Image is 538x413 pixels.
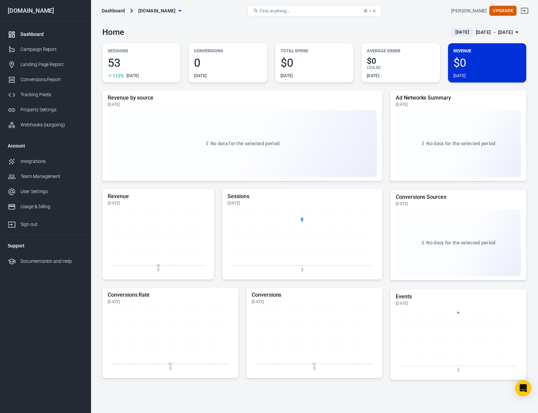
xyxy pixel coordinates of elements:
[301,267,303,272] tspan: 3
[108,102,377,107] div: [DATE]
[260,8,290,13] span: Find anything...
[367,65,376,70] span: CPA :
[194,47,261,54] p: Conversions
[20,91,83,98] div: Tracking Pixels
[281,73,293,78] div: [DATE]
[453,73,466,78] div: [DATE]
[426,240,495,245] span: No data for the selected period
[20,173,83,180] div: Team Management
[515,380,531,396] div: Open Intercom Messenger
[517,3,533,19] a: Sign out
[2,169,88,184] a: Team Management
[102,27,124,37] h3: Home
[2,57,88,72] a: Landing Page Report
[457,367,459,372] tspan: 3
[20,106,83,113] div: Property Settings
[169,366,172,370] tspan: 3
[108,299,233,304] div: [DATE]
[313,366,315,370] tspan: 3
[20,203,83,210] div: Usage & billing
[2,72,88,87] a: Conversions Report
[108,47,175,54] p: Sessions
[446,27,526,38] button: [DATE][DATE] － [DATE]
[127,73,139,78] div: [DATE]
[367,47,434,54] p: Average Order
[252,299,377,304] div: [DATE]
[20,31,83,38] div: Dashboard
[396,293,521,300] h5: Events
[396,95,521,101] h5: Ad Networks Summary
[138,7,176,15] span: thecraftedceo.com
[157,267,159,272] tspan: 3
[2,42,88,57] a: Campaign Report
[210,141,280,146] span: No data for the selected period
[20,76,83,83] div: Conversions Report
[426,141,495,146] span: No data for the selected period
[476,28,513,37] div: [DATE] － [DATE]
[451,7,487,14] div: Account id: 8SSHn9Ca
[228,193,377,200] h5: Sessions
[281,57,348,68] span: $0
[108,57,175,68] span: 53
[367,57,434,65] span: $0
[2,138,88,154] li: Account
[396,102,521,107] div: [DATE]
[489,6,517,16] button: Upgrade
[396,301,521,306] div: [DATE]
[2,8,88,14] div: [DOMAIN_NAME]
[20,221,83,228] div: Sign out
[136,5,184,17] button: [DOMAIN_NAME]
[2,154,88,169] a: Integrations
[20,188,83,195] div: User Settings
[453,47,521,54] p: Revenue
[20,61,83,68] div: Landing Page Report
[2,238,88,254] li: Support
[453,29,472,36] span: [DATE]
[396,201,521,206] div: [DATE]
[396,194,521,200] h5: Conversions Sources
[112,73,124,78] span: 112%
[2,87,88,102] a: Tracking Pixels
[2,102,88,117] a: Property Settings
[2,199,88,214] a: Usage & billing
[20,46,83,53] div: Campaign Report
[2,184,88,199] a: User Settings
[108,292,233,298] h5: Conversions Rate
[2,27,88,42] a: Dashboard
[20,121,83,128] div: Webhooks (outgoing)
[252,292,377,298] h5: Conversions
[2,214,88,232] a: Sign out
[102,7,125,14] div: Dashboard
[194,73,206,78] div: [DATE]
[228,200,377,206] div: [DATE]
[281,47,348,54] p: Total Spend
[453,57,521,68] span: $0
[2,117,88,132] a: Webhooks (outgoing)
[247,5,382,16] button: Find anything...⌘ + K
[20,258,83,265] div: Documentation and Help
[376,65,381,70] span: $0
[108,200,209,206] div: [DATE]
[367,73,379,78] div: [DATE]
[108,193,209,200] h5: Revenue
[108,95,377,101] h5: Revenue by source
[194,57,261,68] span: 0
[363,8,376,13] div: ⌘ + K
[20,158,83,165] div: Integrations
